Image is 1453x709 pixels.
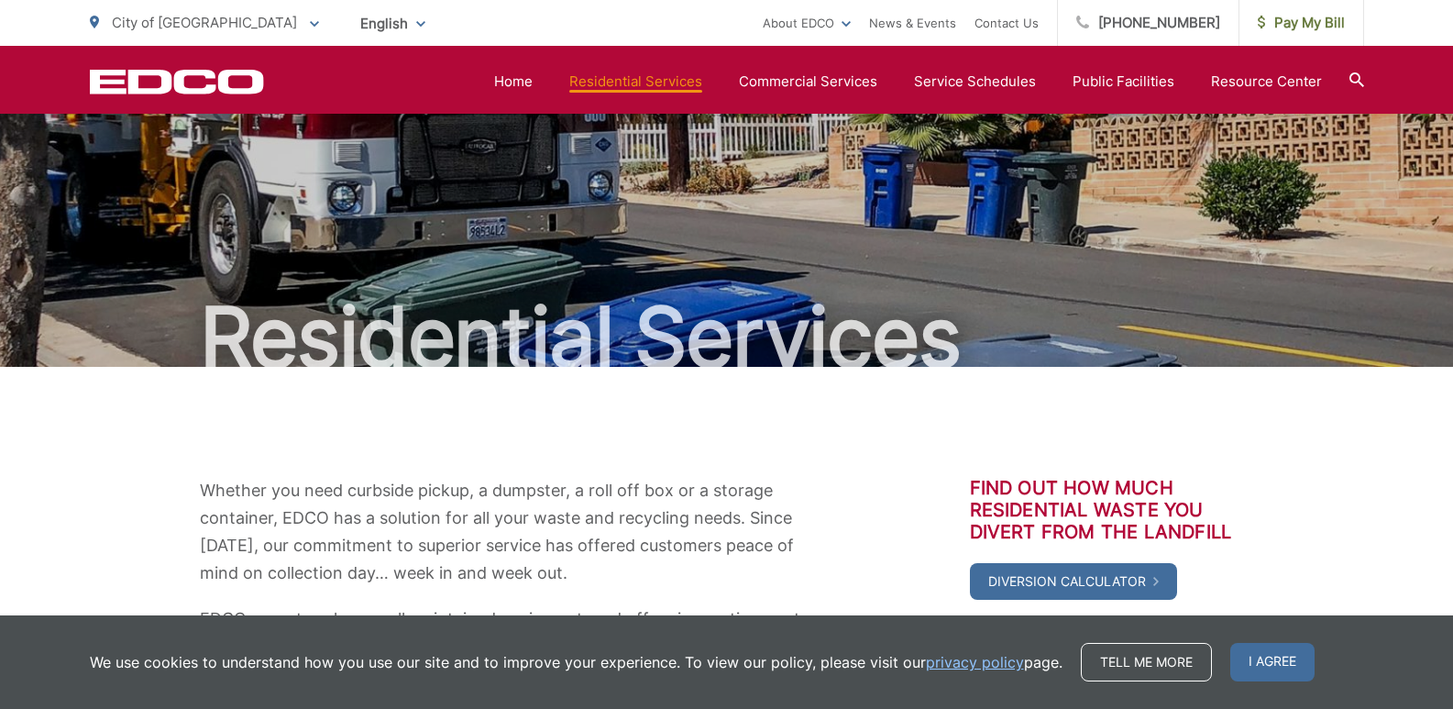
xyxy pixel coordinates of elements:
[974,12,1039,34] a: Contact Us
[200,477,814,587] p: Whether you need curbside pickup, a dumpster, a roll off box or a storage container, EDCO has a s...
[347,7,439,39] span: English
[926,651,1024,673] a: privacy policy
[90,292,1364,383] h1: Residential Services
[90,69,264,94] a: EDCD logo. Return to the homepage.
[970,563,1177,600] a: Diversion Calculator
[1073,71,1174,93] a: Public Facilities
[869,12,956,34] a: News & Events
[739,71,877,93] a: Commercial Services
[1211,71,1322,93] a: Resource Center
[90,651,1062,673] p: We use cookies to understand how you use our site and to improve your experience. To view our pol...
[970,477,1254,543] h3: Find out how much residential waste you divert from the landfill
[1230,643,1315,681] span: I agree
[494,71,533,93] a: Home
[569,71,702,93] a: Residential Services
[1258,12,1345,34] span: Pay My Bill
[1081,643,1212,681] a: Tell me more
[763,12,851,34] a: About EDCO
[112,14,297,31] span: City of [GEOGRAPHIC_DATA]
[914,71,1036,93] a: Service Schedules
